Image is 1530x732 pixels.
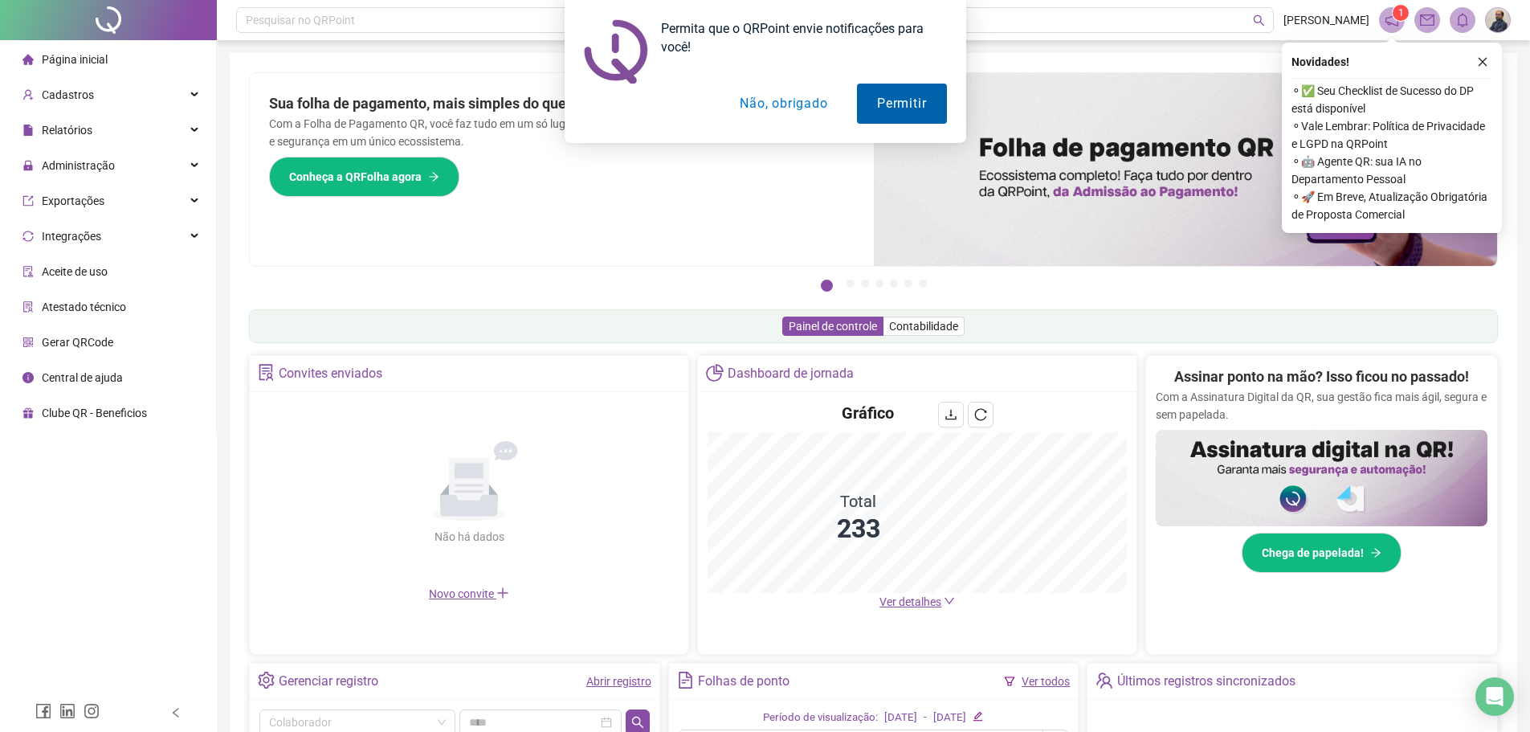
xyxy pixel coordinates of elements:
div: Últimos registros sincronizados [1117,668,1295,695]
div: [DATE] [933,710,966,726]
span: Novo convite [429,587,509,600]
div: - [924,710,927,726]
span: Contabilidade [889,320,958,333]
span: arrow-right [428,171,439,182]
div: Dashboard de jornada [728,360,854,387]
button: 3 [861,280,869,288]
button: 6 [904,280,912,288]
span: filter [1004,676,1015,687]
div: Folhas de ponto [698,668,789,695]
span: edit [973,711,983,722]
button: 2 [847,280,855,288]
button: 1 [821,280,833,292]
img: banner%2F02c71560-61a6-44d4-94b9-c8ab97240462.png [1156,430,1487,526]
span: linkedin [59,703,75,719]
span: audit [22,266,34,277]
span: Painel de controle [789,320,877,333]
a: Abrir registro [586,675,651,688]
button: 4 [875,280,883,288]
h4: Gráfico [842,402,894,424]
div: Open Intercom Messenger [1475,677,1514,716]
a: Ver detalhes down [879,595,955,608]
span: Clube QR - Beneficios [42,407,147,419]
span: search [631,716,644,729]
span: lock [22,160,34,171]
span: plus [496,587,509,599]
span: info-circle [22,372,34,383]
button: Não, obrigado [720,84,847,124]
span: solution [22,301,34,313]
h2: Assinar ponto na mão? Isso ficou no passado! [1174,366,1469,388]
div: Não há dados [395,528,543,546]
span: Aceite de uso [42,265,108,278]
p: Com a Assinatura Digital da QR, sua gestão fica mais ágil, segura e sem papelada. [1156,388,1487,423]
button: 7 [919,280,927,288]
img: banner%2F8d14a306-6205-4263-8e5b-06e9a85ad873.png [874,73,1498,266]
button: Permitir [857,84,946,124]
span: ⚬ 🤖 Agente QR: sua IA no Departamento Pessoal [1291,153,1492,188]
span: reload [974,408,987,421]
span: setting [258,672,275,689]
span: Chega de papelada! [1262,544,1364,562]
span: ⚬ 🚀 Em Breve, Atualização Obrigatória de Proposta Comercial [1291,188,1492,223]
span: file-text [677,672,694,689]
div: Gerenciar registro [279,668,378,695]
button: Chega de papelada! [1242,533,1401,573]
span: facebook [35,703,51,719]
div: Convites enviados [279,360,382,387]
span: arrow-right [1370,547,1381,558]
span: Ver detalhes [879,595,941,608]
span: pie-chart [706,364,723,381]
a: Ver todos [1022,675,1070,688]
span: gift [22,407,34,419]
span: Atestado técnico [42,301,126,313]
span: download [945,408,957,421]
span: down [944,595,955,607]
div: [DATE] [884,710,917,726]
div: Período de visualização: [763,710,878,726]
div: Permita que o QRPoint envie notificações para você! [648,19,947,56]
span: qrcode [22,337,34,348]
span: Gerar QRCode [42,336,113,349]
img: notification icon [584,19,648,84]
button: Conheça a QRFolha agora [269,157,459,197]
span: sync [22,231,34,242]
span: solution [258,364,275,381]
span: Exportações [42,194,104,207]
button: 5 [890,280,898,288]
span: export [22,195,34,207]
span: left [170,707,182,718]
span: team [1095,672,1112,689]
span: Integrações [42,230,101,243]
span: instagram [84,703,100,719]
span: Administração [42,159,115,172]
span: Central de ajuda [42,371,123,384]
span: Conheça a QRFolha agora [289,168,422,186]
